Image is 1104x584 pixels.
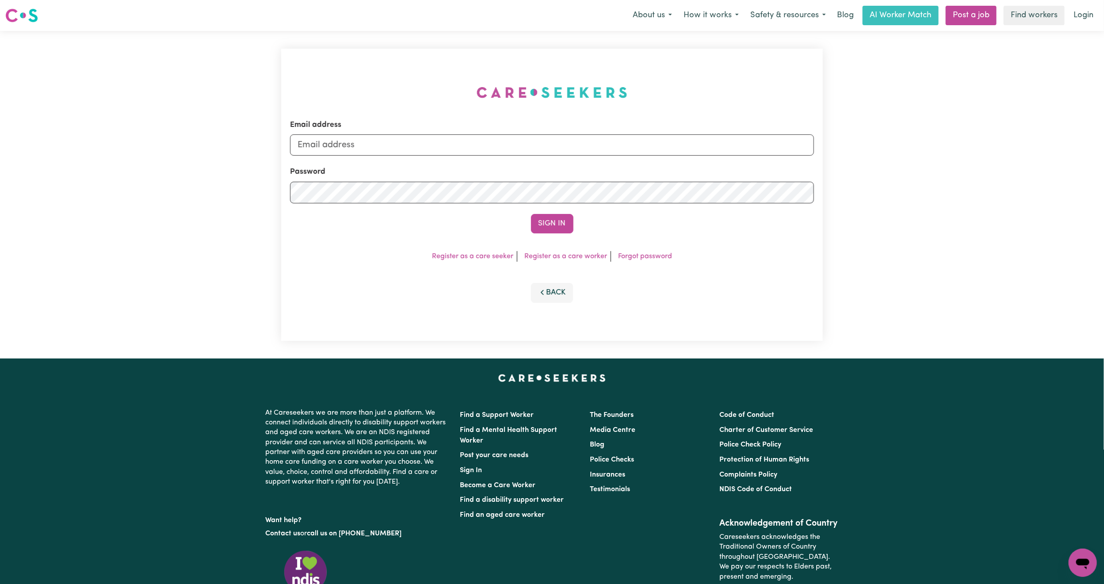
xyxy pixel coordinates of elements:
[531,283,573,302] button: Back
[290,166,325,178] label: Password
[266,525,450,542] p: or
[460,496,564,504] a: Find a disability support worker
[432,253,513,260] a: Register as a care seeker
[719,412,774,419] a: Code of Conduct
[460,427,558,444] a: Find a Mental Health Support Worker
[290,119,341,131] label: Email address
[5,5,38,26] a: Careseekers logo
[618,253,672,260] a: Forgot password
[531,214,573,233] button: Sign In
[266,512,450,525] p: Want help?
[719,518,838,529] h2: Acknowledgement of Country
[590,412,634,419] a: The Founders
[5,8,38,23] img: Careseekers logo
[745,6,832,25] button: Safety & resources
[266,405,450,491] p: At Careseekers we are more than just a platform. We connect individuals directly to disability su...
[590,471,625,478] a: Insurances
[590,427,635,434] a: Media Centre
[719,486,792,493] a: NDIS Code of Conduct
[590,486,630,493] a: Testimonials
[719,441,781,448] a: Police Check Policy
[460,467,482,474] a: Sign In
[524,253,607,260] a: Register as a care worker
[863,6,939,25] a: AI Worker Match
[266,530,301,537] a: Contact us
[1068,6,1099,25] a: Login
[719,456,809,463] a: Protection of Human Rights
[832,6,859,25] a: Blog
[719,427,813,434] a: Charter of Customer Service
[678,6,745,25] button: How it works
[1069,549,1097,577] iframe: Button to launch messaging window, conversation in progress
[460,452,529,459] a: Post your care needs
[307,530,402,537] a: call us on [PHONE_NUMBER]
[627,6,678,25] button: About us
[590,441,604,448] a: Blog
[460,511,545,519] a: Find an aged care worker
[460,412,534,419] a: Find a Support Worker
[590,456,634,463] a: Police Checks
[946,6,997,25] a: Post a job
[719,471,777,478] a: Complaints Policy
[1004,6,1065,25] a: Find workers
[460,482,536,489] a: Become a Care Worker
[290,134,814,156] input: Email address
[498,374,606,382] a: Careseekers home page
